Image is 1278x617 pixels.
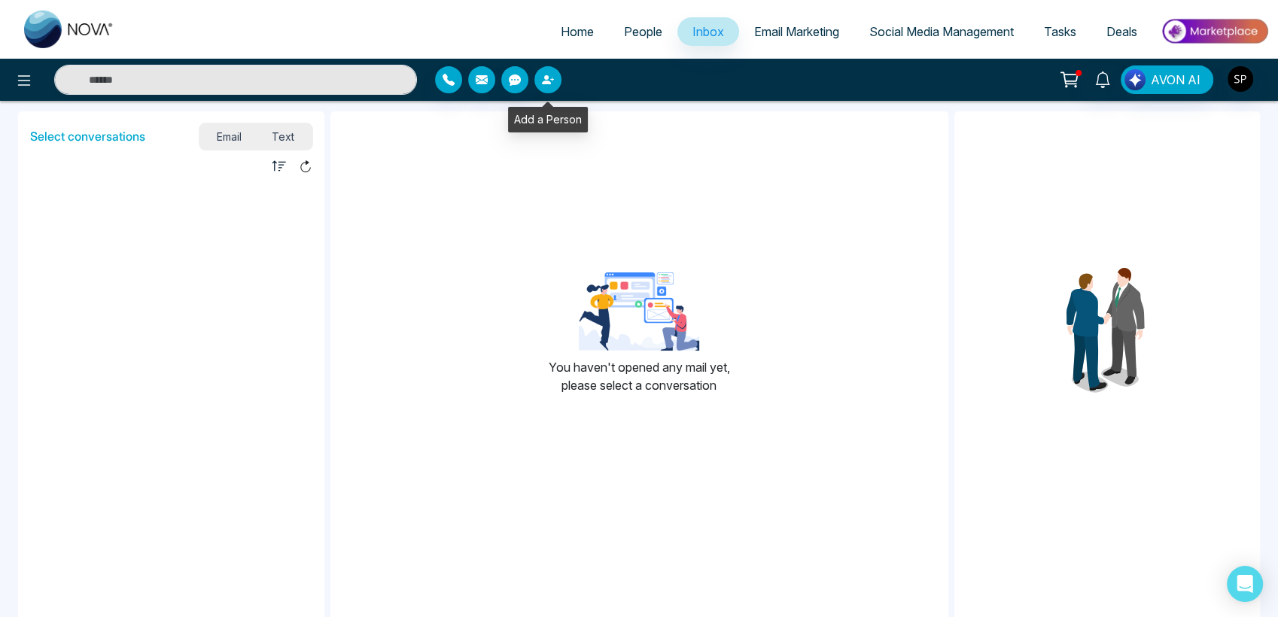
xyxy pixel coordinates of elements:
span: Home [561,24,594,39]
span: AVON AI [1151,71,1200,89]
span: Email [202,126,257,147]
div: Open Intercom Messenger [1227,566,1263,602]
img: Nova CRM Logo [24,11,114,48]
img: User Avatar [1228,66,1253,92]
span: Tasks [1044,24,1076,39]
span: Social Media Management [869,24,1014,39]
img: Market-place.gif [1160,14,1269,48]
span: Text [257,126,309,147]
a: Deals [1091,17,1152,46]
span: Deals [1106,24,1137,39]
a: Tasks [1029,17,1091,46]
a: People [609,17,677,46]
a: Inbox [677,17,739,46]
button: AVON AI [1121,65,1213,94]
h5: Select conversations [30,129,145,144]
div: Add a Person [508,107,588,132]
a: Home [546,17,609,46]
img: landing-page-for-google-ads-3.png [579,272,699,350]
p: You haven't opened any mail yet, please select a conversation [549,358,730,394]
a: Email Marketing [739,17,854,46]
a: Social Media Management [854,17,1029,46]
span: Email Marketing [754,24,839,39]
img: Lead Flow [1124,69,1146,90]
span: Inbox [692,24,724,39]
span: People [624,24,662,39]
